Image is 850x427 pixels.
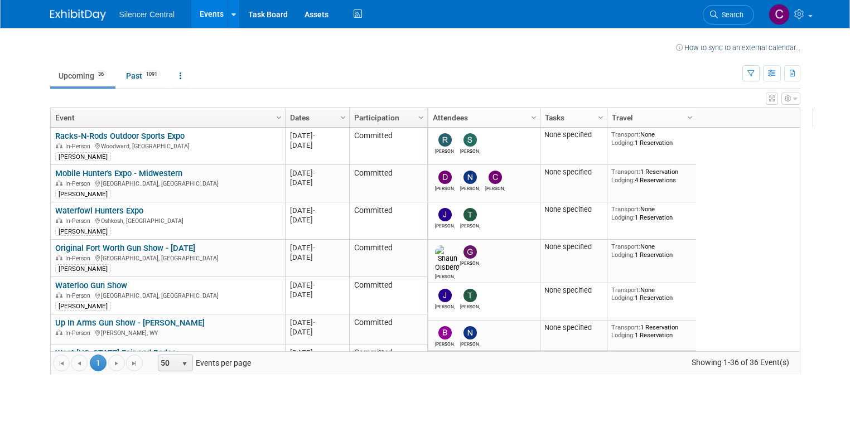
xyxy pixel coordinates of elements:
a: Racks-N-Rods Outdoor Sports Expo [55,131,185,141]
span: Lodging: [611,213,635,221]
span: - [313,244,315,252]
div: Danielle Osterman [435,184,455,191]
div: [DATE] [290,290,344,299]
a: Tasks [545,108,600,127]
span: Silencer Central [119,10,175,19]
span: Transport: [611,323,640,331]
span: - [313,318,315,327]
span: 1091 [143,70,161,79]
td: Committed [349,314,427,344]
div: Tyler Phillips [460,221,480,229]
a: Up In Arms Gun Show - [PERSON_NAME] [55,318,205,328]
a: Waterfowl Hunters Expo [55,206,143,216]
a: Go to the last page [126,355,143,371]
a: Dates [290,108,342,127]
a: Column Settings [528,108,540,125]
td: Committed [349,344,427,382]
img: In-Person Event [56,255,62,260]
td: Committed [349,128,427,165]
a: Upcoming36 [50,65,115,86]
div: Braden Hougaard [435,339,455,347]
div: [DATE] [290,280,344,290]
span: Transport: [611,286,640,294]
img: Justin Armstrong [438,208,452,221]
div: [PERSON_NAME] [55,152,111,161]
div: [DATE] [290,215,344,225]
div: Justin Armstrong [435,221,455,229]
img: In-Person Event [56,329,62,335]
span: Lodging: [611,251,635,259]
img: Braden Hougaard [438,326,452,339]
a: Past1091 [118,65,169,86]
img: Sarah Young [463,133,477,147]
a: Waterloo Gun Show [55,280,127,290]
span: Lodging: [611,331,635,339]
div: Shaun Olsberg [435,272,455,279]
div: None 1 Reservation [611,205,692,221]
span: Column Settings [339,113,347,122]
div: [GEOGRAPHIC_DATA], [GEOGRAPHIC_DATA] [55,178,280,188]
div: [GEOGRAPHIC_DATA], [GEOGRAPHIC_DATA] [55,253,280,263]
span: select [180,360,189,368]
a: Go to the first page [53,355,70,371]
div: [DATE] [290,140,344,150]
span: Transport: [611,168,640,176]
div: [PERSON_NAME] [55,190,111,198]
img: In-Person Event [56,217,62,223]
a: Column Settings [595,108,607,125]
div: Woodward, [GEOGRAPHIC_DATA] [55,141,280,151]
span: Go to the next page [112,359,121,368]
span: Lodging: [611,294,635,302]
a: Column Settings [337,108,349,125]
a: Go to the previous page [71,355,88,371]
img: Tyler Phillips [463,289,477,302]
span: Column Settings [529,113,538,122]
img: In-Person Event [56,180,62,186]
span: Go to the last page [130,359,139,368]
a: Column Settings [273,108,285,125]
div: None 1 Reservation [611,242,692,259]
span: Showing 1-36 of 36 Event(s) [681,355,799,370]
img: ExhibitDay [50,9,106,21]
div: [DATE] [290,327,344,337]
span: - [313,169,315,177]
span: Transport: [611,242,640,250]
span: In-Person [65,255,94,262]
div: Noelle Kealoha [460,339,480,347]
span: Transport: [611,205,640,213]
a: Participation [354,108,420,127]
span: Lodging: [611,139,635,147]
img: Chuck Simpson [489,171,502,184]
span: Events per page [143,355,262,371]
span: - [313,348,315,357]
span: In-Person [65,143,94,150]
img: Rob Young [438,133,452,147]
div: Julissa Linares [435,302,455,309]
span: - [313,132,315,140]
div: None specified [544,323,602,332]
div: [DATE] [290,253,344,262]
div: None specified [544,286,602,295]
div: 1 Reservation 4 Reservations [611,168,692,184]
img: In-Person Event [56,292,62,298]
div: [PERSON_NAME] [55,227,111,236]
div: [DATE] [290,348,344,357]
a: West [US_STATE] Fair and Rodeo [55,348,176,358]
span: 50 [158,355,177,371]
span: - [313,206,315,215]
div: Rob Young [435,147,455,154]
div: [DATE] [290,318,344,327]
span: Go to the first page [57,359,66,368]
div: None specified [544,168,602,177]
span: 36 [95,70,107,79]
span: In-Person [65,292,94,299]
a: Event [55,108,278,127]
span: In-Person [65,329,94,337]
img: Shaun Olsberg [435,245,460,272]
div: None specified [544,242,602,251]
div: [GEOGRAPHIC_DATA], [GEOGRAPHIC_DATA] [55,290,280,300]
span: Column Settings [596,113,605,122]
img: Carin Froehlich [769,4,790,25]
div: [DATE] [290,243,344,253]
td: Committed [349,165,427,202]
